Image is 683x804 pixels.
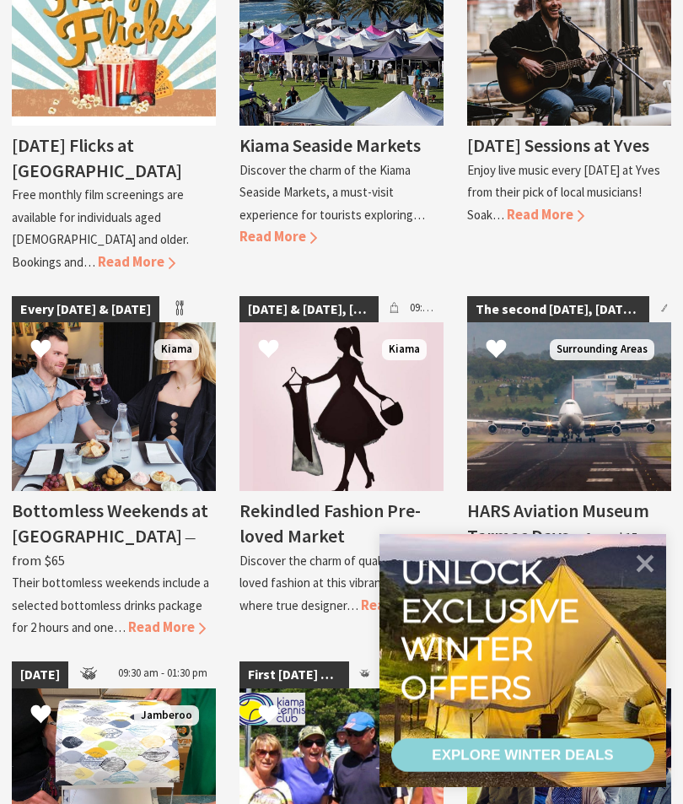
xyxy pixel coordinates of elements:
[98,253,175,271] span: Read More
[12,296,216,639] a: Every [DATE] & [DATE] Couple dining with wine and grazing board laughing Kiama Bottomless Weekend...
[134,705,199,726] span: Jamberoo
[239,133,421,157] h4: Kiama Seaside Markets
[550,339,654,360] span: Surrounding Areas
[467,296,649,323] span: The second [DATE], [DATE] & [DATE] of the month
[13,687,68,745] button: Click to Favourite Lampshade Making Workshop
[12,575,209,635] p: Their bottomless weekends include a selected bottomless drinks package for 2 hours and one…
[239,162,425,223] p: Discover the charm of the Kiama Seaside Markets, a must-visit experience for tourists exploring…
[110,661,216,688] span: 09:30 am - 01:30 pm
[13,321,68,380] button: Click to Favourite Bottomless Weekends at Cin Cin
[239,228,317,246] span: Read More
[239,661,349,688] span: First [DATE] of the Month
[467,133,649,157] h4: [DATE] Sessions at Yves
[507,206,584,224] span: Read More
[154,339,199,360] span: Kiama
[467,499,649,548] h4: HARS Aviation Museum Tarmac Days
[361,596,438,614] span: Read More
[401,553,587,706] div: Unlock exclusive winter offers
[391,738,654,772] a: EXPLORE WINTER DEALS
[372,661,444,688] span: 06:00 pm - 09:00 pm
[241,321,296,380] button: Click to Favourite Rekindled Fashion Pre-loved Market
[467,296,671,639] a: The second [DATE], [DATE] & [DATE] of the month This air craft holds the record for non stop flig...
[432,738,613,772] div: EXPLORE WINTER DEALS
[382,339,427,360] span: Kiama
[401,296,444,323] span: 09:00 am
[239,322,444,491] img: fashion
[572,529,638,547] span: ⁠— from $15
[241,687,296,745] button: Click to Favourite Kiama Tennis Club – Adult Social Night
[239,296,379,323] span: [DATE] & [DATE], [DATE] & [DATE]
[12,499,208,548] h4: Bottomless Weekends at [GEOGRAPHIC_DATA]
[469,321,524,380] button: Click to Favourite HARS Aviation Museum Tarmac Days
[128,618,206,636] span: Read More
[12,186,189,270] p: Free monthly film screenings are available for individuals aged [DEMOGRAPHIC_DATA] and older. Boo...
[12,322,216,491] img: Couple dining with wine and grazing board laughing
[467,322,671,491] img: This air craft holds the record for non stop flight from London to Sydney. Record set in August 198
[12,661,68,688] span: [DATE]
[12,529,196,569] span: ⁠— from $65
[239,296,444,639] a: [DATE] & [DATE], [DATE] & [DATE] 09:00 am fashion Kiama Rekindled Fashion Pre-loved Market Discov...
[239,553,429,613] p: Discover the charm of quality pre-loved fashion at this vibrant market, where true designer…
[467,162,660,223] p: Enjoy live music every [DATE] at Yves from their pick of local musicians! Soak…
[12,133,182,182] h4: [DATE] Flicks at [GEOGRAPHIC_DATA]
[239,499,421,548] h4: Rekindled Fashion Pre-loved Market
[12,296,159,323] span: Every [DATE] & [DATE]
